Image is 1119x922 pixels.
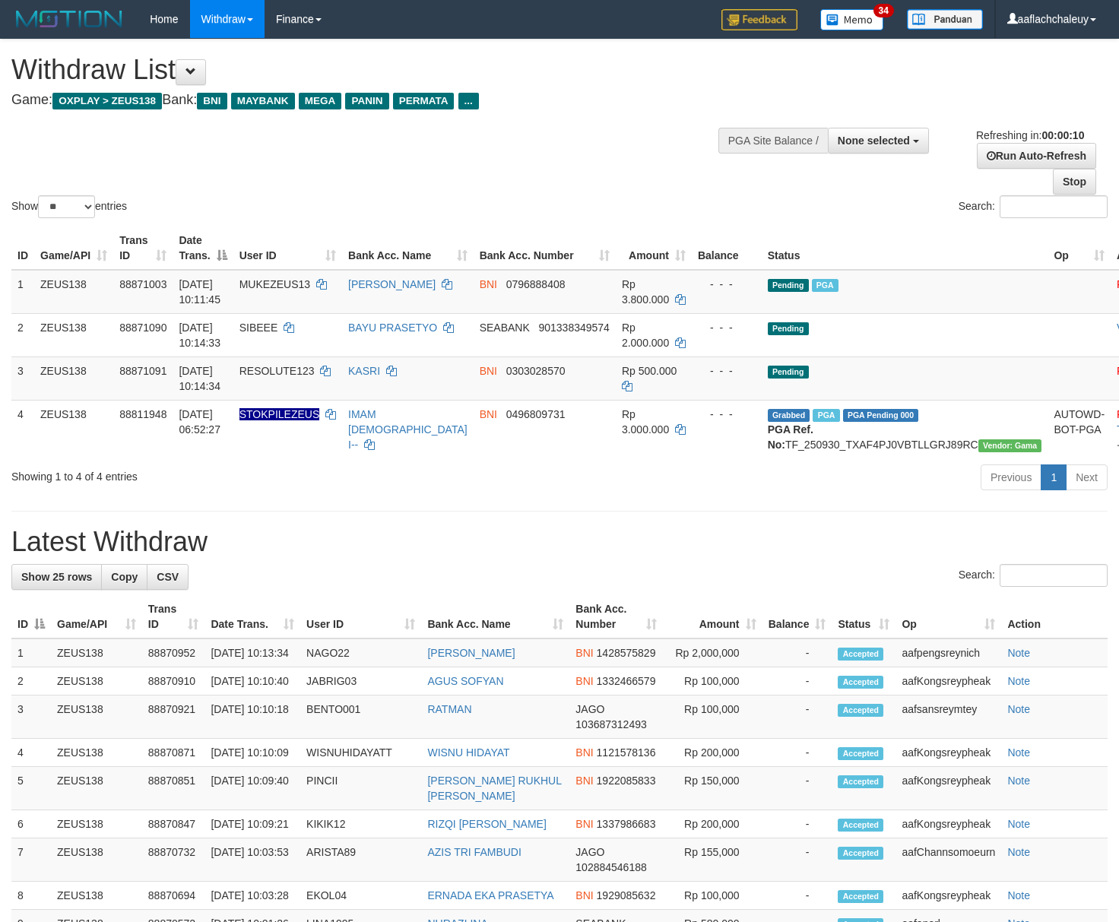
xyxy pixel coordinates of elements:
span: Accepted [838,890,883,903]
div: - - - [698,407,756,422]
td: KIKIK12 [300,810,421,838]
span: PERMATA [393,93,455,109]
td: aafKongsreypheak [896,767,1001,810]
span: PGA Pending [843,409,919,422]
th: Op: activate to sort column ascending [1048,227,1111,270]
td: Rp 100,000 [663,882,762,910]
td: [DATE] 10:10:40 [204,667,300,695]
span: Refreshing in: [976,129,1084,141]
img: Button%20Memo.svg [820,9,884,30]
input: Search: [1000,564,1108,587]
div: PGA Site Balance / [718,128,828,154]
td: 88870851 [142,767,205,810]
th: Op: activate to sort column ascending [896,595,1001,638]
td: ZEUS138 [34,400,113,458]
td: 88870847 [142,810,205,838]
span: BNI [575,818,593,830]
th: Status: activate to sort column ascending [832,595,896,638]
span: Vendor URL: https://trx31.1velocity.biz [978,439,1042,452]
span: Accepted [838,676,883,689]
span: 88811948 [119,408,166,420]
td: Rp 155,000 [663,838,762,882]
span: Copy 0303028570 to clipboard [506,365,566,377]
a: 1 [1041,464,1067,490]
td: [DATE] 10:10:18 [204,695,300,739]
td: 4 [11,739,51,767]
td: JABRIG03 [300,667,421,695]
a: Note [1007,775,1030,787]
td: aafKongsreypheak [896,739,1001,767]
td: ZEUS138 [51,767,142,810]
td: - [762,767,832,810]
a: RIZQI [PERSON_NAME] [427,818,546,830]
span: Copy 1121578136 to clipboard [597,746,656,759]
a: Run Auto-Refresh [977,143,1096,169]
div: - - - [698,277,756,292]
td: aafKongsreypheak [896,667,1001,695]
th: ID [11,227,34,270]
td: ZEUS138 [34,270,113,314]
td: 5 [11,767,51,810]
td: 8 [11,882,51,910]
a: Previous [981,464,1041,490]
span: BNI [480,408,497,420]
span: ... [458,93,479,109]
span: Accepted [838,775,883,788]
span: None selected [838,135,910,147]
td: 1 [11,638,51,667]
td: [DATE] 10:03:28 [204,882,300,910]
input: Search: [1000,195,1108,218]
td: ARISTA89 [300,838,421,882]
td: - [762,739,832,767]
td: EKOL04 [300,882,421,910]
td: 4 [11,400,34,458]
td: 3 [11,695,51,739]
h1: Latest Withdraw [11,527,1108,557]
td: AUTOWD-BOT-PGA [1048,400,1111,458]
a: Show 25 rows [11,564,102,590]
div: - - - [698,320,756,335]
td: Rp 2,000,000 [663,638,762,667]
a: IMAM [DEMOGRAPHIC_DATA] I-- [348,408,468,451]
img: Feedback.jpg [721,9,797,30]
td: 2 [11,667,51,695]
th: Trans ID: activate to sort column ascending [113,227,173,270]
th: ID: activate to sort column descending [11,595,51,638]
td: aafKongsreypheak [896,882,1001,910]
a: ERNADA EKA PRASETYA [427,889,553,901]
span: 34 [873,4,894,17]
span: 88871003 [119,278,166,290]
td: Rp 150,000 [663,767,762,810]
th: Bank Acc. Number: activate to sort column ascending [569,595,663,638]
span: Grabbed [768,409,810,422]
a: [PERSON_NAME] RUKHUL [PERSON_NAME] [427,775,561,802]
td: 6 [11,810,51,838]
span: Copy 102884546188 to clipboard [575,861,646,873]
button: None selected [828,128,929,154]
a: AGUS SOFYAN [427,675,503,687]
span: Accepted [838,704,883,717]
td: ZEUS138 [51,638,142,667]
span: Rp 500.000 [622,365,677,377]
span: BNI [575,675,593,687]
span: 88871090 [119,322,166,334]
td: NAGO22 [300,638,421,667]
a: Note [1007,818,1030,830]
span: Copy [111,571,138,583]
td: [DATE] 10:13:34 [204,638,300,667]
th: Game/API: activate to sort column ascending [51,595,142,638]
td: aafKongsreypheak [896,810,1001,838]
th: Amount: activate to sort column ascending [616,227,692,270]
label: Show entries [11,195,127,218]
span: Marked by aafsreyleap [813,409,839,422]
td: TF_250930_TXAF4PJ0VBTLLGRJ89RC [762,400,1048,458]
a: CSV [147,564,189,590]
td: [DATE] 10:10:09 [204,739,300,767]
strong: 00:00:10 [1041,129,1084,141]
td: ZEUS138 [51,667,142,695]
span: MAYBANK [231,93,295,109]
a: [PERSON_NAME] [427,647,515,659]
td: 88870694 [142,882,205,910]
span: PANIN [345,93,388,109]
span: BNI [575,775,593,787]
